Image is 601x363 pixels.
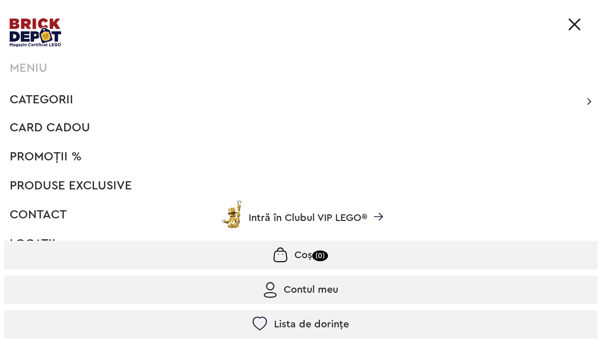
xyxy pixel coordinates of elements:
span: Categorii [10,94,73,106]
span: Intră în Clubul VIP LEGO® [249,213,367,223]
a: Produse exclusive [10,180,132,192]
small: (0) [312,250,328,261]
a: Intră în Clubul VIP LEGO® [4,203,597,233]
div: MENIU [10,62,597,74]
a: Coș(0) [4,241,597,269]
a: Card Cadou [10,122,90,134]
a: Contul meu [4,275,597,304]
a: Lista de dorințe [4,310,597,339]
a: PROMOȚII % [10,151,81,163]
